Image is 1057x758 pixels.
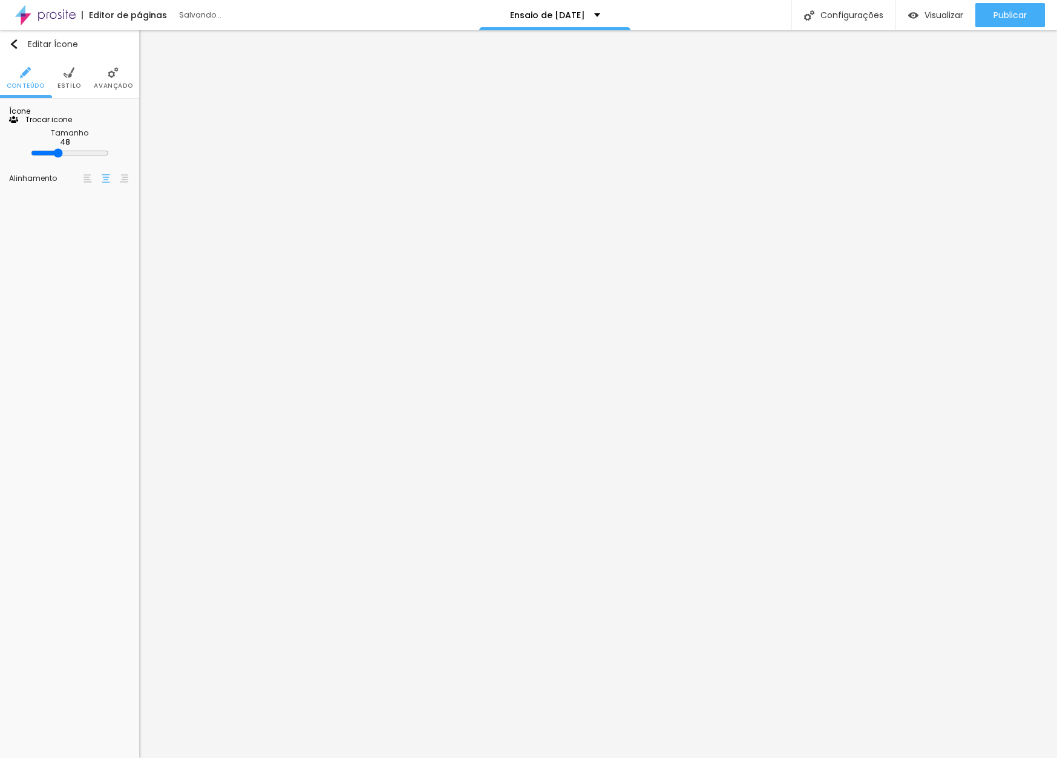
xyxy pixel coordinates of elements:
div: Ícone [9,108,130,115]
img: paragraph-center-align.svg [102,174,110,183]
div: Tamanho [51,129,88,137]
iframe: Editor [139,30,1057,758]
p: Ensaio de [DATE] [510,11,585,19]
span: Visualizar [924,10,963,20]
span: Publicar [993,10,1027,20]
img: paragraph-left-align.svg [83,174,92,183]
button: Visualizar [896,3,975,27]
img: Icone [9,39,19,49]
img: Icone [18,115,25,122]
img: view-1.svg [908,10,918,21]
button: Publicar [975,3,1045,27]
img: paragraph-right-align.svg [120,174,128,183]
span: Estilo [57,83,81,89]
div: Alinhamento [9,175,82,182]
img: Icone [108,67,119,78]
div: Editor de páginas [82,11,167,19]
span: Trocar icone [18,114,72,125]
div: Editar Ícone [9,39,78,49]
span: Conteúdo [7,83,45,89]
img: Icone [804,10,814,21]
span: Avançado [94,83,133,89]
div: Salvando... [179,11,318,19]
img: Icone [64,67,74,78]
img: Icone [20,67,31,78]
